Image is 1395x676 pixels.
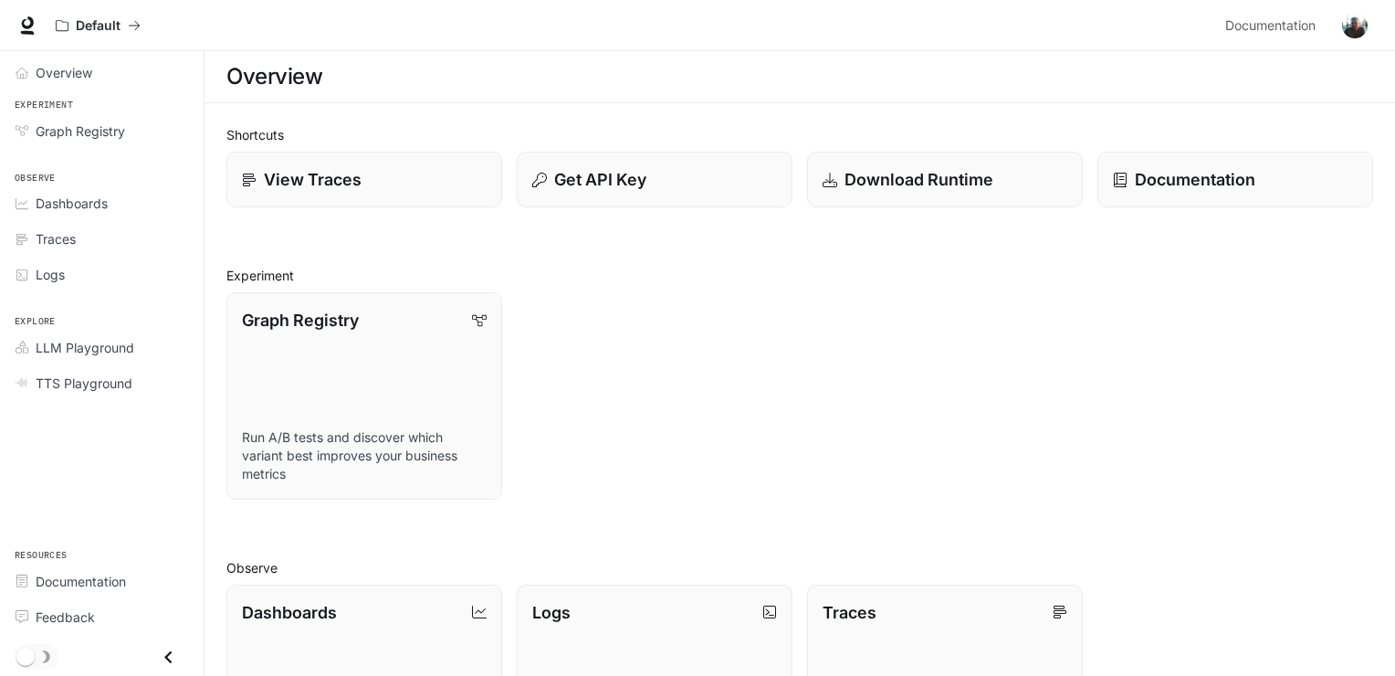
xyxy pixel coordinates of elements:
p: Traces [823,600,876,625]
h2: Observe [226,558,1373,577]
p: Dashboards [242,600,337,625]
button: Close drawer [148,639,189,676]
button: All workspaces [47,7,149,44]
h1: Overview [226,58,322,95]
span: Documentation [36,572,126,591]
a: Feedback [7,601,196,633]
p: View Traces [264,167,362,192]
img: User avatar [1342,13,1368,38]
h2: Experiment [226,266,1373,285]
span: Documentation [1225,15,1316,37]
a: Documentation [1218,7,1329,44]
p: Download Runtime [844,167,993,192]
a: Dashboards [7,187,196,219]
a: Graph Registry [7,115,196,147]
p: Default [76,18,121,34]
p: Graph Registry [242,308,359,333]
span: Feedback [36,607,95,627]
span: Graph Registry [36,121,125,141]
a: Graph RegistryRun A/B tests and discover which variant best improves your business metrics [226,292,502,500]
a: LLM Playground [7,332,196,364]
span: Dashboards [36,194,108,213]
button: User avatar [1337,7,1373,44]
p: Run A/B tests and discover which variant best improves your business metrics [242,428,487,483]
a: TTS Playground [7,367,196,399]
p: Documentation [1135,167,1255,192]
a: View Traces [226,152,502,207]
a: Overview [7,57,196,89]
p: Logs [532,600,571,625]
a: Documentation [7,565,196,597]
a: Logs [7,259,196,290]
span: Dark mode toggle [16,646,35,666]
button: Get API Key [517,152,792,207]
span: Logs [36,265,65,284]
p: Get API Key [554,167,646,192]
a: Documentation [1097,152,1373,207]
span: TTS Playground [36,374,132,393]
a: Traces [7,223,196,255]
h2: Shortcuts [226,125,1373,144]
span: Overview [36,63,92,82]
span: LLM Playground [36,338,134,357]
span: Traces [36,229,76,248]
a: Download Runtime [807,152,1083,207]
